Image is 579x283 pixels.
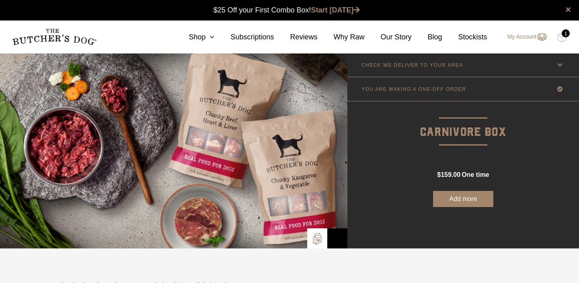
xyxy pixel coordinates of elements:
a: Our Story [365,32,412,43]
p: CHECK WE DELIVER TO YOUR AREA [361,62,463,68]
span: $ [437,171,441,178]
a: CHECK WE DELIVER TO YOUR AREA [347,53,579,77]
img: TBD_Cart-Full.png [557,32,567,43]
button: Add more [433,191,493,207]
p: YOU ARE MAKING A ONE-OFF ORDER [361,86,466,92]
a: Why Raw [318,32,365,43]
a: Stockists [442,32,487,43]
a: Start [DATE] [311,6,360,14]
a: Shop [172,32,214,43]
div: 1 [562,29,570,37]
img: Bowl-Icon2.png [331,232,343,244]
p: Carnivore Box [347,101,579,142]
a: Blog [412,32,442,43]
a: close [565,5,571,14]
span: one time [462,171,489,178]
img: TBD_Build-A-Box.png [311,233,323,245]
a: Subscriptions [214,32,274,43]
span: 159.00 [441,171,460,178]
a: YOU ARE MAKING A ONE-OFF ORDER [347,77,579,101]
a: My Account [499,32,547,42]
a: Reviews [274,32,317,43]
